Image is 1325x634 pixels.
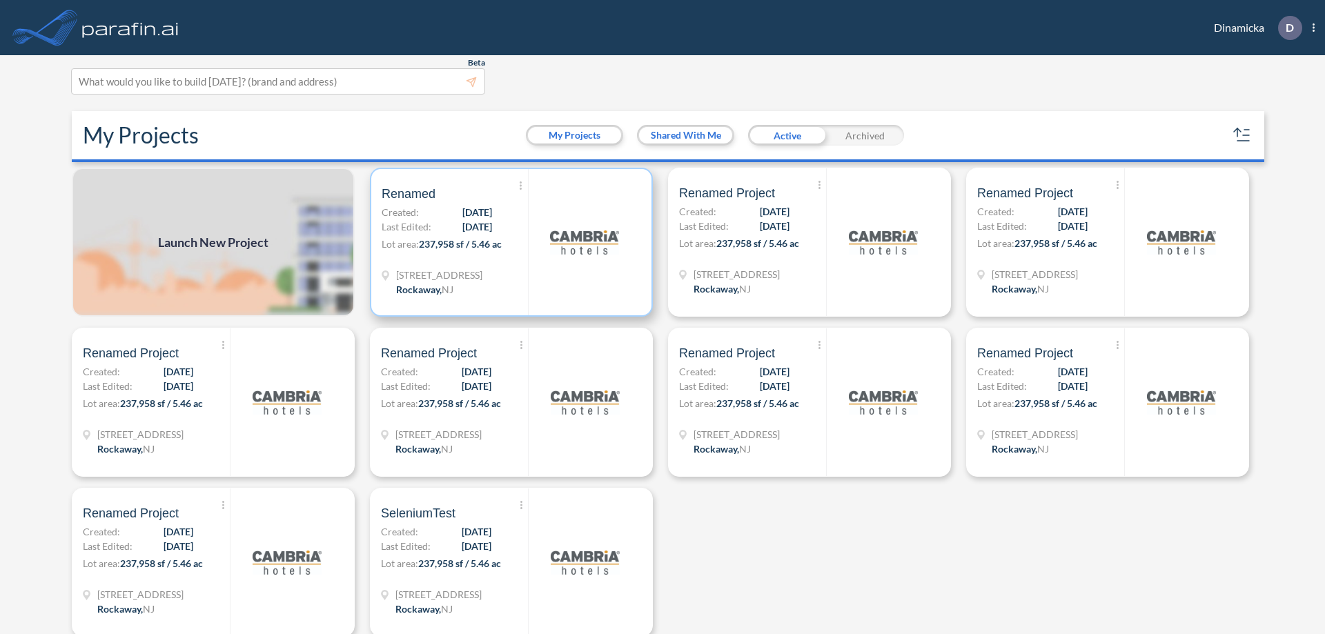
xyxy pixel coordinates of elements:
[83,122,199,148] h2: My Projects
[83,364,120,379] span: Created:
[977,397,1014,409] span: Lot area:
[760,364,789,379] span: [DATE]
[418,397,501,409] span: 237,958 sf / 5.46 ac
[679,219,729,233] span: Last Edited:
[79,14,181,41] img: logo
[164,524,193,539] span: [DATE]
[679,397,716,409] span: Lot area:
[760,204,789,219] span: [DATE]
[381,379,431,393] span: Last Edited:
[679,237,716,249] span: Lot area:
[748,125,826,146] div: Active
[1058,204,1088,219] span: [DATE]
[694,283,739,295] span: Rockaway ,
[551,368,620,437] img: logo
[977,345,1073,361] span: Renamed Project
[381,524,418,539] span: Created:
[382,219,431,234] span: Last Edited:
[72,168,355,317] a: Launch New Project
[381,557,418,569] span: Lot area:
[381,345,477,361] span: Renamed Project
[528,127,621,143] button: My Projects
[977,379,1027,393] span: Last Edited:
[977,185,1073,201] span: Renamed Project
[679,204,716,219] span: Created:
[1037,283,1049,295] span: NJ
[396,284,442,295] span: Rockaway ,
[1231,124,1253,146] button: sort
[396,282,453,297] div: Rockaway, NJ
[164,539,193,553] span: [DATE]
[760,219,789,233] span: [DATE]
[977,204,1014,219] span: Created:
[679,185,775,201] span: Renamed Project
[977,219,1027,233] span: Last Edited:
[381,539,431,553] span: Last Edited:
[992,442,1049,456] div: Rockaway, NJ
[143,603,155,615] span: NJ
[462,539,491,553] span: [DATE]
[395,602,453,616] div: Rockaway, NJ
[760,379,789,393] span: [DATE]
[694,267,780,281] span: 321 Mt Hope Ave
[164,379,193,393] span: [DATE]
[253,528,322,597] img: logo
[97,602,155,616] div: Rockaway, NJ
[1147,368,1216,437] img: logo
[396,268,482,282] span: 321 Mt Hope Ave
[72,168,355,317] img: add
[83,397,120,409] span: Lot area:
[97,603,143,615] span: Rockaway ,
[395,603,441,615] span: Rockaway ,
[1037,443,1049,455] span: NJ
[694,281,751,296] div: Rockaway, NJ
[83,379,132,393] span: Last Edited:
[158,233,268,252] span: Launch New Project
[382,205,419,219] span: Created:
[992,281,1049,296] div: Rockaway, NJ
[97,427,184,442] span: 321 Mt Hope Ave
[550,208,619,277] img: logo
[97,442,155,456] div: Rockaway, NJ
[83,539,132,553] span: Last Edited:
[992,267,1078,281] span: 321 Mt Hope Ave
[441,603,453,615] span: NJ
[1058,219,1088,233] span: [DATE]
[83,505,179,522] span: Renamed Project
[381,364,418,379] span: Created:
[1014,237,1097,249] span: 237,958 sf / 5.46 ac
[992,427,1078,442] span: 321 Mt Hope Ave
[977,364,1014,379] span: Created:
[83,557,120,569] span: Lot area:
[716,237,799,249] span: 237,958 sf / 5.46 ac
[120,397,203,409] span: 237,958 sf / 5.46 ac
[462,364,491,379] span: [DATE]
[419,238,502,250] span: 237,958 sf / 5.46 ac
[992,283,1037,295] span: Rockaway ,
[442,284,453,295] span: NJ
[395,443,441,455] span: Rockaway ,
[551,528,620,597] img: logo
[462,219,492,234] span: [DATE]
[382,238,419,250] span: Lot area:
[694,427,780,442] span: 321 Mt Hope Ave
[462,379,491,393] span: [DATE]
[418,557,501,569] span: 237,958 sf / 5.46 ac
[164,364,193,379] span: [DATE]
[1058,364,1088,379] span: [DATE]
[1286,21,1294,34] p: D
[694,443,739,455] span: Rockaway ,
[468,57,485,68] span: Beta
[97,587,184,602] span: 321 Mt Hope Ave
[381,505,455,522] span: SeleniumTest
[826,125,904,146] div: Archived
[395,427,482,442] span: 321 Mt Hope Ave
[849,368,918,437] img: logo
[441,443,453,455] span: NJ
[679,345,775,361] span: Renamed Project
[716,397,799,409] span: 237,958 sf / 5.46 ac
[739,283,751,295] span: NJ
[1014,397,1097,409] span: 237,958 sf / 5.46 ac
[97,443,143,455] span: Rockaway ,
[977,237,1014,249] span: Lot area:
